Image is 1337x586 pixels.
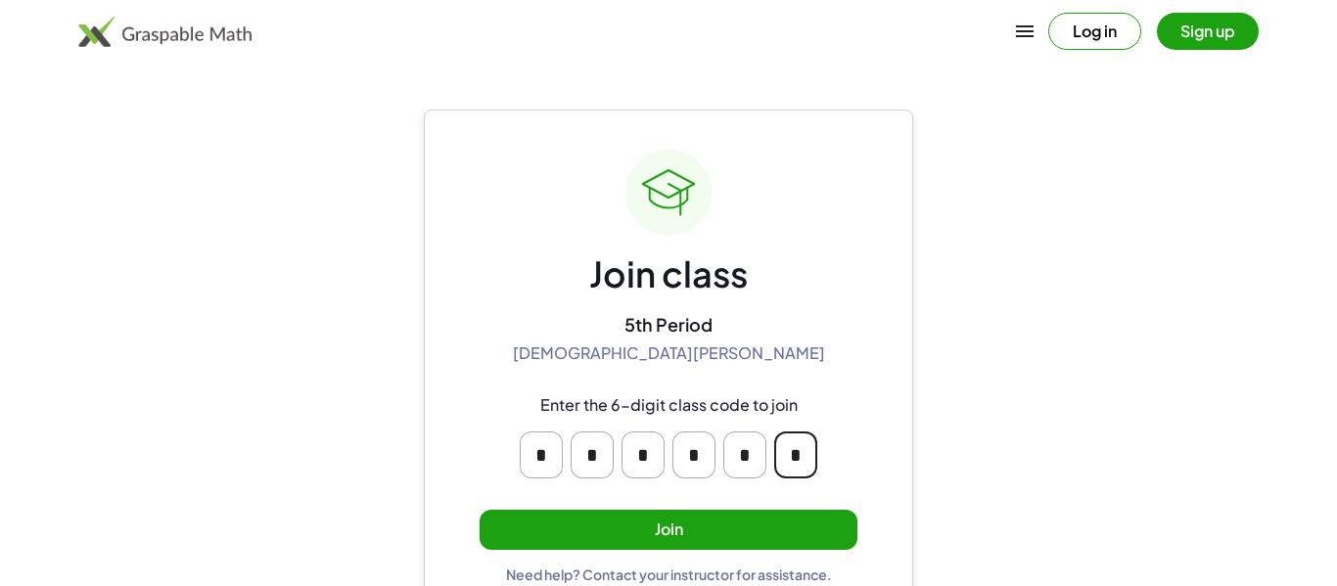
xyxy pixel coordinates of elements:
button: Sign up [1157,13,1259,50]
button: Join [480,510,857,550]
div: [DEMOGRAPHIC_DATA][PERSON_NAME] [513,343,825,364]
input: Please enter OTP character 5 [723,431,766,478]
input: Please enter OTP character 4 [672,431,715,478]
input: Please enter OTP character 3 [622,431,665,478]
button: Log in [1048,13,1141,50]
input: Please enter OTP character 2 [571,431,614,478]
div: Join class [589,251,748,297]
input: Please enter OTP character 1 [520,431,563,478]
div: Enter the 6-digit class code to join [540,395,798,416]
div: Need help? Contact your instructor for assistance. [506,565,832,583]
input: Please enter OTP character 6 [774,431,817,478]
div: 5th Period [624,313,713,336]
